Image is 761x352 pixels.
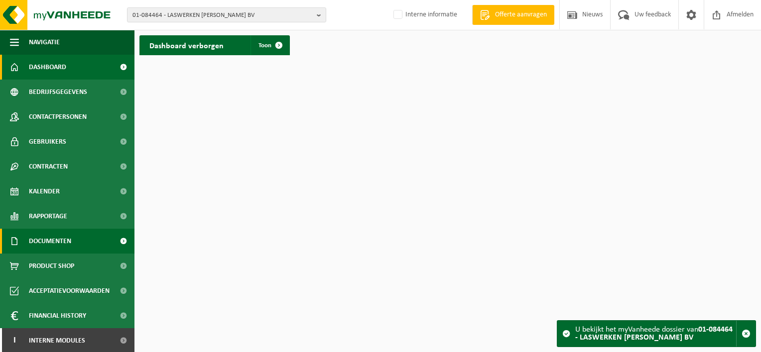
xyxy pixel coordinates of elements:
span: Gebruikers [29,129,66,154]
strong: 01-084464 - LASWERKEN [PERSON_NAME] BV [575,326,733,342]
h2: Dashboard verborgen [139,35,234,55]
span: Bedrijfsgegevens [29,80,87,104]
span: Product Shop [29,254,74,278]
span: Offerte aanvragen [493,10,549,20]
span: Contracten [29,154,68,179]
div: U bekijkt het myVanheede dossier van [575,321,736,347]
button: 01-084464 - LASWERKEN [PERSON_NAME] BV [127,7,326,22]
span: Financial History [29,303,86,328]
span: Contactpersonen [29,104,87,129]
span: Toon [258,42,271,49]
a: Toon [251,35,289,55]
span: Acceptatievoorwaarden [29,278,110,303]
span: Dashboard [29,55,66,80]
span: Documenten [29,229,71,254]
span: 01-084464 - LASWERKEN [PERSON_NAME] BV [132,8,313,23]
span: Rapportage [29,204,67,229]
span: Kalender [29,179,60,204]
label: Interne informatie [391,7,457,22]
span: Navigatie [29,30,60,55]
a: Offerte aanvragen [472,5,554,25]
